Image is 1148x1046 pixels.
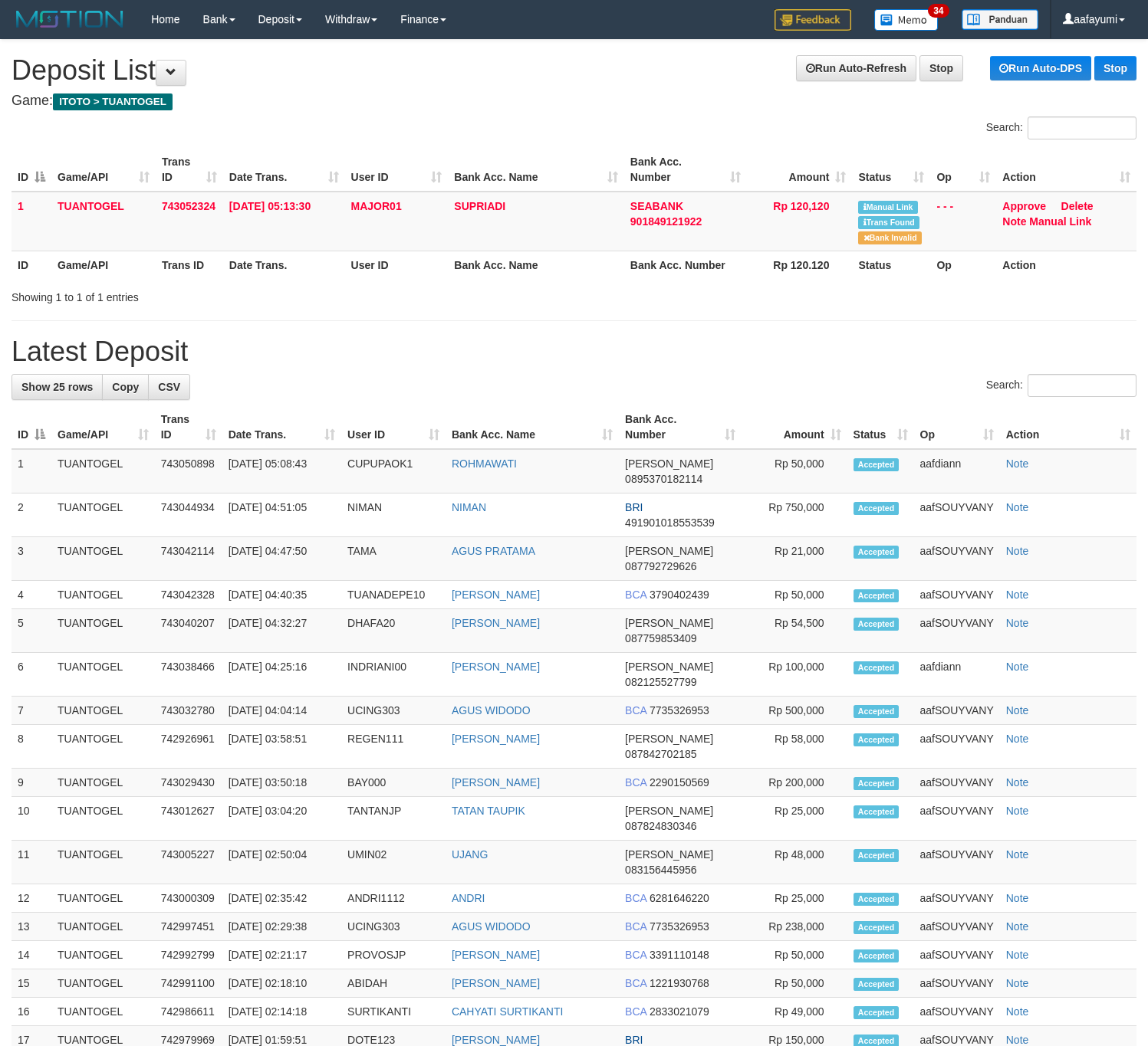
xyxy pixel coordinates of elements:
[452,920,531,933] a: AGUS WIDODO
[155,725,222,769] td: 742926961
[155,841,222,884] td: 743005227
[12,192,51,251] td: 1
[1006,661,1029,673] a: Note
[222,913,341,941] td: [DATE] 02:29:38
[1061,200,1094,212] a: Delete
[155,884,222,913] td: 743000309
[742,449,847,493] td: Rp 50,000
[155,581,222,609] td: 743042328
[914,841,1000,884] td: aafSOUYVANY
[155,941,222,969] td: 742992799
[854,949,900,962] span: Accepted
[51,841,155,884] td: TUANTOGEL
[341,769,446,797] td: BAY000
[625,545,713,557] span: [PERSON_NAME]
[625,501,643,513] span: BRI
[854,733,900,746] span: Accepted
[12,697,51,725] td: 7
[155,969,222,998] td: 742991100
[1006,501,1029,513] a: Note
[630,200,683,212] span: SEABANK
[452,501,486,513] a: NIMAN
[650,920,709,933] span: Copy 7735326953 to clipboard
[1006,733,1029,745] a: Note
[21,381,93,393] span: Show 25 rows
[625,589,646,601] span: BCA
[12,148,51,192] th: ID: activate to sort column descending
[12,609,51,653] td: 5
[12,969,51,998] td: 15
[747,148,853,192] th: Amount: activate to sort column ascending
[222,969,341,998] td: [DATE] 02:18:10
[1006,848,1029,861] a: Note
[452,1005,563,1018] a: CAHYATI SURTIKANTI
[854,805,900,818] span: Accepted
[986,116,1136,139] label: Search:
[51,769,155,797] td: TUANTOGEL
[742,941,847,969] td: Rp 50,000
[222,797,341,841] td: [DATE] 03:04:20
[351,200,402,212] span: MAJOR01
[222,697,341,725] td: [DATE] 04:04:14
[12,55,1136,86] h1: Deposit List
[341,405,446,449] th: User ID: activate to sort column ascending
[452,848,488,861] a: UJANG
[1006,892,1029,904] a: Note
[624,251,747,279] th: Bank Acc. Number
[858,201,917,214] span: Manually Linked
[650,977,709,989] span: Copy 1221930768 to clipboard
[742,884,847,913] td: Rp 25,000
[51,797,155,841] td: TUANTOGEL
[914,449,1000,493] td: aafdiann
[12,581,51,609] td: 4
[930,251,996,279] th: Op
[854,589,900,602] span: Accepted
[158,381,180,393] span: CSV
[155,609,222,653] td: 743040207
[1002,200,1046,212] a: Approve
[341,998,446,1026] td: SURTIKANTI
[454,200,505,212] a: SUPRIADI
[345,251,449,279] th: User ID
[452,457,517,470] a: ROHMAWATI
[1006,1005,1029,1018] a: Note
[914,998,1000,1026] td: aafSOUYVANY
[452,733,540,745] a: [PERSON_NAME]
[1002,215,1026,228] a: Note
[12,884,51,913] td: 12
[341,841,446,884] td: UMIN02
[12,449,51,493] td: 1
[1006,776,1029,789] a: Note
[854,978,900,991] span: Accepted
[1006,545,1029,557] a: Note
[650,589,709,601] span: Copy 3790402439 to clipboard
[448,148,623,192] th: Bank Acc. Name: activate to sort column ascending
[650,949,709,961] span: Copy 3391110148 to clipboard
[625,632,696,644] span: Copy 087759853409 to clipboard
[222,941,341,969] td: [DATE] 02:21:17
[51,998,155,1026] td: TUANTOGEL
[1006,704,1029,716] a: Note
[914,405,1000,449] th: Op: activate to sort column ascending
[854,777,900,790] span: Accepted
[630,215,702,228] span: Copy 901849121922 to clipboard
[155,449,222,493] td: 743050898
[742,537,847,581] td: Rp 21,000
[12,93,1136,109] h4: Game:
[914,697,1000,725] td: aafSOUYVANY
[12,374,103,400] a: Show 25 rows
[962,9,1038,30] img: panduan.png
[625,920,646,933] span: BCA
[12,913,51,941] td: 13
[854,705,900,718] span: Accepted
[148,374,190,400] a: CSV
[448,251,623,279] th: Bank Acc. Name
[51,913,155,941] td: TUANTOGEL
[12,336,1136,367] h1: Latest Deposit
[341,653,446,697] td: INDRIANI00
[12,769,51,797] td: 9
[223,251,345,279] th: Date Trans.
[155,653,222,697] td: 743038466
[990,56,1091,80] a: Run Auto-DPS
[742,913,847,941] td: Rp 238,000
